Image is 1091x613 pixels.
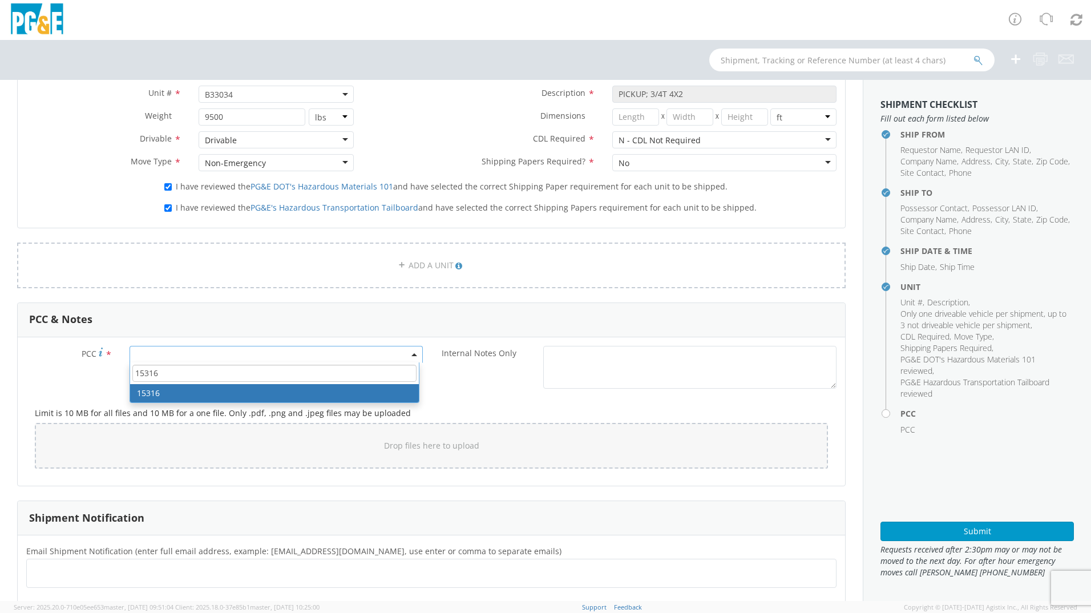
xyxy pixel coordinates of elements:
[619,158,629,169] div: No
[442,348,516,358] span: Internal Notes Only
[1013,156,1032,167] span: State
[900,354,1071,377] li: ,
[164,183,172,191] input: I have reviewed thePG&E DOT's Hazardous Materials 101and have selected the correct Shipping Paper...
[1036,156,1070,167] li: ,
[35,409,828,417] h5: Limit is 10 MB for all files and 10 MB for a one file. Only .pdf, .png and .jpeg files may be upl...
[900,424,915,435] span: PCC
[384,440,479,451] span: Drop files here to upload
[666,108,713,126] input: Width
[250,202,418,213] a: PG&E's Hazardous Transportation Tailboard
[900,377,1049,399] span: PG&E Hazardous Transportation Tailboard reviewed
[131,156,172,167] span: Move Type
[900,214,957,225] span: Company Name
[900,331,949,342] span: CDL Required
[1036,214,1070,225] li: ,
[900,283,1074,291] h4: Unit
[880,544,1074,578] span: Requests received after 2:30pm may or may not be moved to the next day. For after hour emergency ...
[900,203,969,214] li: ,
[205,89,347,100] span: B33034
[954,331,994,342] li: ,
[721,108,768,126] input: Height
[659,108,667,126] span: X
[614,603,642,611] a: Feedback
[900,261,935,272] span: Ship Date
[482,156,585,167] span: Shipping Papers Required?
[972,203,1038,214] li: ,
[961,156,992,167] li: ,
[961,214,992,225] li: ,
[250,603,320,611] span: master, [DATE] 10:25:00
[900,130,1074,139] h4: Ship From
[900,167,944,178] span: Site Contact
[1036,156,1068,167] span: Zip Code
[533,133,585,144] span: CDL Required
[900,156,959,167] li: ,
[1036,214,1068,225] span: Zip Code
[164,204,172,212] input: I have reviewed thePG&E's Hazardous Transportation Tailboardand have selected the correct Shippin...
[927,297,968,308] span: Description
[900,247,1074,255] h4: Ship Date & Time
[900,203,968,213] span: Possessor Contact
[176,202,757,213] span: I have reviewed the and have selected the correct Shipping Papers requirement for each unit to be...
[900,261,937,273] li: ,
[900,156,957,167] span: Company Name
[880,113,1074,124] span: Fill out each form listed below
[900,308,1071,331] li: ,
[900,308,1066,330] span: Only one driveable vehicle per shipment, up to 3 not driveable vehicle per shipment
[17,243,846,288] a: ADD A UNIT
[940,261,975,272] span: Ship Time
[880,522,1074,541] button: Submit
[26,546,561,556] span: Email Shipment Notification (enter full email address, example: jdoe01@agistix.com, use enter or ...
[900,409,1074,418] h4: PCC
[713,108,721,126] span: X
[612,108,659,126] input: Length
[995,156,1008,167] span: City
[961,156,991,167] span: Address
[199,86,354,103] span: B33034
[1013,214,1033,225] li: ,
[900,167,946,179] li: ,
[176,181,728,192] span: I have reviewed the and have selected the correct Shipping Paper requirement for each unit to be ...
[900,297,923,308] span: Unit #
[995,214,1008,225] span: City
[927,297,970,308] li: ,
[175,603,320,611] span: Client: 2025.18.0-37e85b1
[949,225,972,236] span: Phone
[250,181,393,192] a: PG&E DOT's Hazardous Materials 101
[148,87,172,98] span: Unit #
[29,314,92,325] h3: PCC & Notes
[904,603,1077,612] span: Copyright © [DATE]-[DATE] Agistix Inc., All Rights Reserved
[900,297,924,308] li: ,
[29,513,144,524] h3: Shipment Notification
[900,144,961,155] span: Requestor Name
[205,158,266,169] div: Non-Emergency
[14,603,173,611] span: Server: 2025.20.0-710e05ee653
[995,214,1010,225] li: ,
[961,214,991,225] span: Address
[82,348,96,359] span: PCC
[709,49,995,71] input: Shipment, Tracking or Reference Number (at least 4 chars)
[900,188,1074,197] h4: Ship To
[130,384,419,402] li: 15316
[1013,156,1033,167] li: ,
[540,110,585,121] span: Dimensions
[582,603,607,611] a: Support
[972,203,1036,213] span: Possessor LAN ID
[900,342,993,354] li: ,
[900,225,946,237] li: ,
[205,135,237,146] div: Drivable
[954,331,992,342] span: Move Type
[965,144,1031,156] li: ,
[900,144,963,156] li: ,
[900,225,944,236] span: Site Contact
[880,98,977,111] strong: Shipment Checklist
[900,331,951,342] li: ,
[9,3,66,37] img: pge-logo-06675f144f4cfa6a6814.png
[949,167,972,178] span: Phone
[619,135,701,146] div: N - CDL Not Required
[542,87,585,98] span: Description
[900,214,959,225] li: ,
[104,603,173,611] span: master, [DATE] 09:51:04
[995,156,1010,167] li: ,
[900,354,1036,376] span: PG&E DOT's Hazardous Materials 101 reviewed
